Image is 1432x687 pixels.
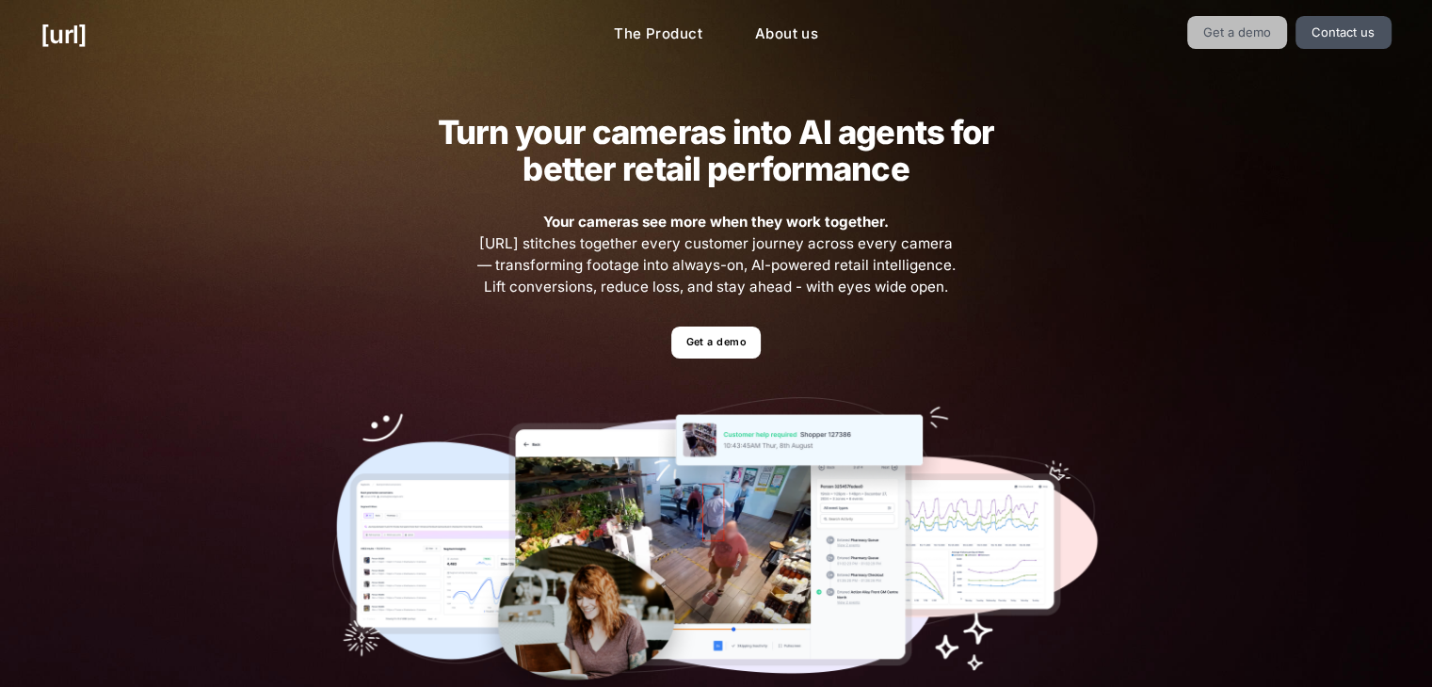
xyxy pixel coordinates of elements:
span: [URL] stitches together every customer journey across every camera — transforming footage into al... [475,212,958,297]
a: Contact us [1295,16,1392,49]
a: About us [740,16,833,53]
strong: Your cameras see more when they work together. [543,213,889,231]
h2: Turn your cameras into AI agents for better retail performance [408,114,1023,187]
a: Get a demo [1187,16,1288,49]
a: The Product [599,16,717,53]
a: Get a demo [671,327,761,359]
a: [URL] [40,16,87,53]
